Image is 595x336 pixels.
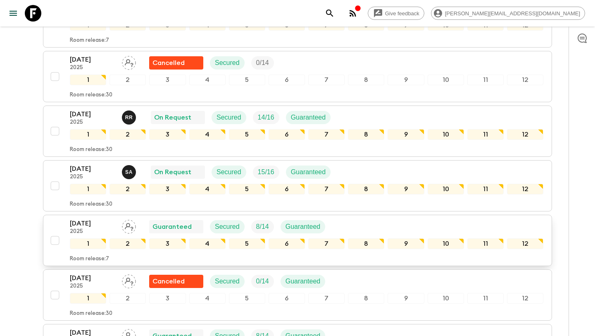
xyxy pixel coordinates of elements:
[229,74,265,85] div: 5
[70,55,115,65] p: [DATE]
[70,310,112,317] p: Room release: 30
[210,275,245,288] div: Secured
[70,65,115,71] p: 2025
[291,113,326,122] p: Guaranteed
[70,164,115,174] p: [DATE]
[149,184,186,194] div: 3
[109,129,146,140] div: 2
[5,5,21,22] button: menu
[253,111,279,124] div: Trip Fill
[428,129,464,140] div: 10
[70,238,106,249] div: 1
[507,74,543,85] div: 12
[229,184,265,194] div: 5
[70,184,106,194] div: 1
[308,129,345,140] div: 7
[507,129,543,140] div: 12
[217,113,241,122] p: Secured
[122,58,136,65] span: Assign pack leader
[122,222,136,229] span: Assign pack leader
[253,166,279,179] div: Trip Fill
[70,201,112,208] p: Room release: 30
[149,238,186,249] div: 3
[258,167,274,177] p: 15 / 16
[154,167,191,177] p: On Request
[229,238,265,249] div: 5
[149,129,186,140] div: 3
[212,111,246,124] div: Secured
[43,160,552,211] button: [DATE]2025Suren AbeykoonOn RequestSecuredTrip FillGuaranteed123456789101112Room release:30
[381,10,424,17] span: Give feedback
[229,293,265,304] div: 5
[189,238,226,249] div: 4
[251,56,274,70] div: Trip Fill
[348,74,384,85] div: 8
[70,109,115,119] p: [DATE]
[70,293,106,304] div: 1
[43,51,552,102] button: [DATE]2025Assign pack leaderFlash Pack cancellationSecuredTrip Fill123456789101112Room release:30
[152,58,185,68] p: Cancelled
[149,74,186,85] div: 3
[189,184,226,194] div: 4
[189,293,226,304] div: 4
[43,215,552,266] button: [DATE]2025Assign pack leaderGuaranteedSecuredTrip FillGuaranteed123456789101112Room release:7
[125,114,133,121] p: R R
[43,269,552,321] button: [DATE]2025Assign pack leaderFlash Pack cancellationSecuredTrip FillGuaranteed123456789101112Room ...
[368,7,424,20] a: Give feedback
[308,238,345,249] div: 7
[189,74,226,85] div: 4
[122,110,138,125] button: RR
[428,74,464,85] div: 10
[215,58,240,68] p: Secured
[269,293,305,304] div: 6
[70,146,112,153] p: Room release: 30
[251,220,274,233] div: Trip Fill
[256,58,269,68] p: 0 / 14
[388,129,424,140] div: 9
[258,113,274,122] p: 14 / 16
[109,184,146,194] div: 2
[348,129,384,140] div: 8
[440,10,585,17] span: [PERSON_NAME][EMAIL_ADDRESS][DOMAIN_NAME]
[70,283,115,290] p: 2025
[321,5,338,22] button: search adventures
[70,37,109,44] p: Room release: 7
[388,293,424,304] div: 9
[70,119,115,126] p: 2025
[109,238,146,249] div: 2
[43,106,552,157] button: [DATE]2025Ramli Raban On RequestSecuredTrip FillGuaranteed123456789101112Room release:30
[428,293,464,304] div: 10
[109,293,146,304] div: 2
[212,166,246,179] div: Secured
[428,184,464,194] div: 10
[215,276,240,286] p: Secured
[428,238,464,249] div: 10
[217,167,241,177] p: Secured
[256,276,269,286] p: 0 / 14
[467,293,504,304] div: 11
[467,184,504,194] div: 11
[507,184,543,194] div: 12
[229,129,265,140] div: 5
[467,74,504,85] div: 11
[122,165,138,179] button: SA
[348,293,384,304] div: 8
[210,56,245,70] div: Secured
[122,113,138,120] span: Ramli Raban
[286,222,321,232] p: Guaranteed
[388,238,424,249] div: 9
[348,184,384,194] div: 8
[154,113,191,122] p: On Request
[70,129,106,140] div: 1
[109,74,146,85] div: 2
[70,174,115,180] p: 2025
[70,218,115,228] p: [DATE]
[467,129,504,140] div: 11
[286,276,321,286] p: Guaranteed
[70,92,112,98] p: Room release: 30
[149,293,186,304] div: 3
[70,256,109,262] p: Room release: 7
[70,228,115,235] p: 2025
[210,220,245,233] div: Secured
[215,222,240,232] p: Secured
